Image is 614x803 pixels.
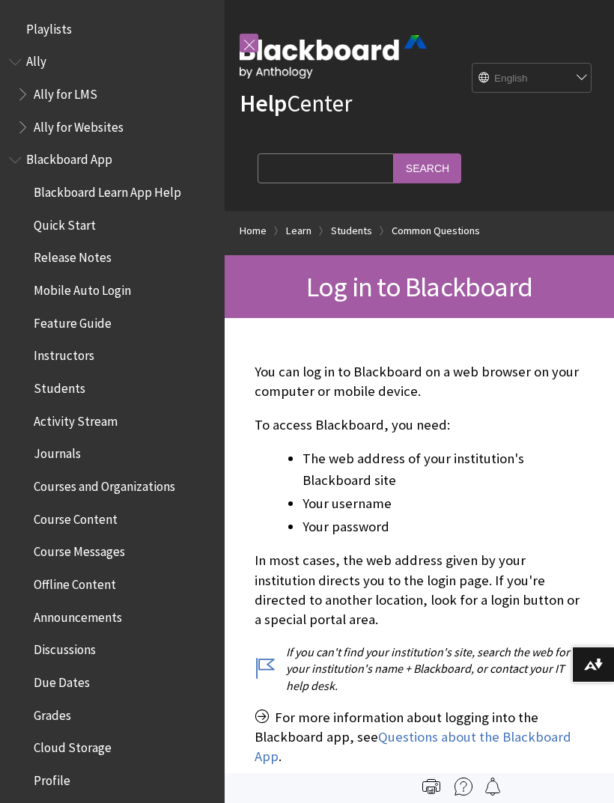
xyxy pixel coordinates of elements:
li: Your password [303,516,584,537]
span: Students [34,376,85,396]
nav: Book outline for Playlists [9,16,216,42]
span: Ally for Websites [34,115,124,135]
span: Quick Start [34,213,96,233]
span: Feature Guide [34,311,112,331]
img: Follow this page [484,778,502,796]
span: Course Content [34,507,118,527]
a: HelpCenter [240,88,352,118]
span: Activity Stream [34,409,118,429]
span: Grades [34,703,71,723]
span: Offline Content [34,572,116,592]
img: Blackboard by Anthology [240,35,427,79]
span: Instructors [34,344,94,364]
span: Courses and Organizations [34,474,175,494]
span: Ally for LMS [34,82,97,102]
a: Common Questions [392,222,480,240]
strong: Help [240,88,287,118]
a: Learn [286,222,311,240]
img: Print [422,778,440,796]
span: Blackboard Learn App Help [34,180,181,200]
li: Your username [303,493,584,514]
a: Students [331,222,372,240]
p: You can log in to Blackboard on a web browser on your computer or mobile device. [255,362,584,401]
span: Playlists [26,16,72,37]
span: Announcements [34,605,122,625]
span: Release Notes [34,245,112,266]
span: Mobile Auto Login [34,278,131,298]
input: Search [394,153,461,183]
p: To access Blackboard, you need: [255,415,584,435]
span: Course Messages [34,540,125,560]
span: Journals [34,442,81,462]
span: Blackboard App [26,147,112,168]
span: Log in to Blackboard [306,269,532,304]
span: Discussions [34,637,96,657]
span: Cloud Storage [34,735,112,755]
span: Due Dates [34,670,90,690]
span: Ally [26,49,46,70]
p: For more information about logging into the Blackboard app, see . [255,708,584,767]
p: If you can't find your institution's site, search the web for your institution's name + Blackboar... [255,644,584,694]
nav: Book outline for Anthology Ally Help [9,49,216,140]
img: More help [455,778,472,796]
a: Questions about the Blackboard App [255,728,571,766]
select: Site Language Selector [472,64,592,94]
span: Profile [34,768,70,788]
li: The web address of your institution's Blackboard site [303,448,584,490]
p: In most cases, the web address given by your institution directs you to the login page. If you're... [255,551,584,629]
a: Home [240,222,267,240]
